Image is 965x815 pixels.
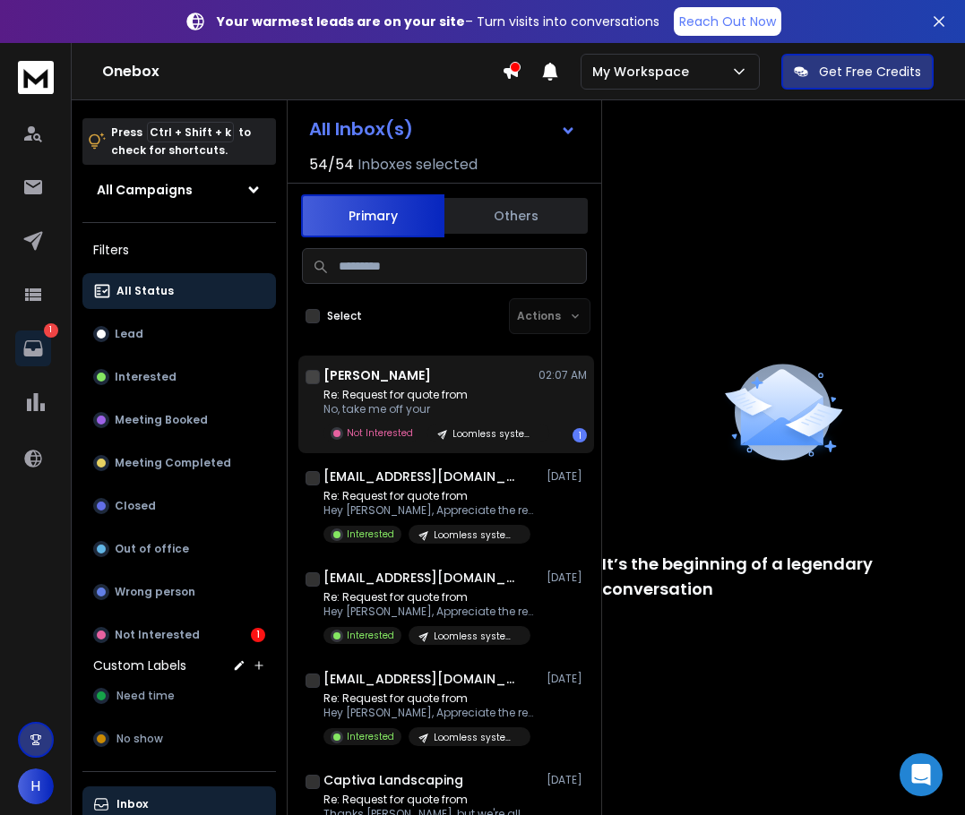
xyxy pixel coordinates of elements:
[82,273,276,309] button: All Status
[539,368,587,382] p: 02:07 AM
[82,721,276,757] button: No show
[217,13,465,30] strong: Your warmest leads are on your site
[309,154,354,176] span: 54 / 54
[116,689,175,703] span: Need time
[547,469,587,484] p: [DATE]
[116,732,163,746] span: No show
[18,768,54,804] button: H
[115,413,208,427] p: Meeting Booked
[82,678,276,714] button: Need time
[115,585,195,599] p: Wrong person
[323,771,463,789] h1: Captiva Landscaping
[15,330,51,366] a: 1
[323,691,539,706] p: Re: Request for quote from
[674,7,781,36] a: Reach Out Now
[323,706,539,720] p: Hey [PERSON_NAME], Appreciate the response, just
[602,552,965,602] p: It’s the beginning of a legendary conversation
[217,13,659,30] p: – Turn visits into conversations
[347,426,413,440] p: Not Interested
[323,670,521,688] h1: [EMAIL_ADDRESS][DOMAIN_NAME]
[301,194,444,237] button: Primary
[44,323,58,338] p: 1
[97,181,193,199] h1: All Campaigns
[115,628,200,642] p: Not Interested
[115,499,156,513] p: Closed
[444,196,588,236] button: Others
[111,124,251,159] p: Press to check for shortcuts.
[573,428,587,442] div: 1
[347,528,394,541] p: Interested
[323,366,431,384] h1: [PERSON_NAME]
[82,316,276,352] button: Lead
[115,542,189,556] p: Out of office
[347,730,394,743] p: Interested
[781,54,934,90] button: Get Free Credits
[82,445,276,481] button: Meeting Completed
[295,111,590,147] button: All Inbox(s)
[323,489,539,503] p: Re: Request for quote from
[434,528,520,542] p: Loomless system V1.4
[434,731,520,744] p: Loomless system V1.4
[323,402,539,416] p: No, take me off your
[452,427,539,441] p: Loomless system V1.4
[323,605,539,619] p: Hey [PERSON_NAME], Appreciate the response. Just
[547,672,587,686] p: [DATE]
[115,370,177,384] p: Interested
[116,284,174,298] p: All Status
[434,630,520,643] p: Loomless system V1.4
[323,503,539,518] p: Hey [PERSON_NAME], Appreciate the response, I
[82,531,276,567] button: Out of office
[900,753,943,796] div: Open Intercom Messenger
[819,63,921,81] p: Get Free Credits
[82,172,276,208] button: All Campaigns
[147,122,234,142] span: Ctrl + Shift + k
[116,797,148,811] p: Inbox
[82,402,276,438] button: Meeting Booked
[115,456,231,470] p: Meeting Completed
[82,488,276,524] button: Closed
[323,569,521,587] h1: [EMAIL_ADDRESS][DOMAIN_NAME]
[93,656,186,674] h3: Custom Labels
[18,61,54,94] img: logo
[547,773,587,787] p: [DATE]
[323,388,539,402] p: Re: Request for quote from
[82,617,276,653] button: Not Interested1
[547,570,587,585] p: [DATE]
[323,793,539,807] p: Re: Request for quote from
[592,63,696,81] p: My Workspace
[251,628,265,642] div: 1
[309,120,413,138] h1: All Inbox(s)
[82,237,276,262] h3: Filters
[327,309,362,323] label: Select
[679,13,776,30] p: Reach Out Now
[102,61,502,82] h1: Onebox
[323,590,539,605] p: Re: Request for quote from
[82,359,276,395] button: Interested
[323,468,521,485] h1: [EMAIL_ADDRESS][DOMAIN_NAME]
[82,574,276,610] button: Wrong person
[358,154,478,176] h3: Inboxes selected
[347,629,394,642] p: Interested
[115,327,143,341] p: Lead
